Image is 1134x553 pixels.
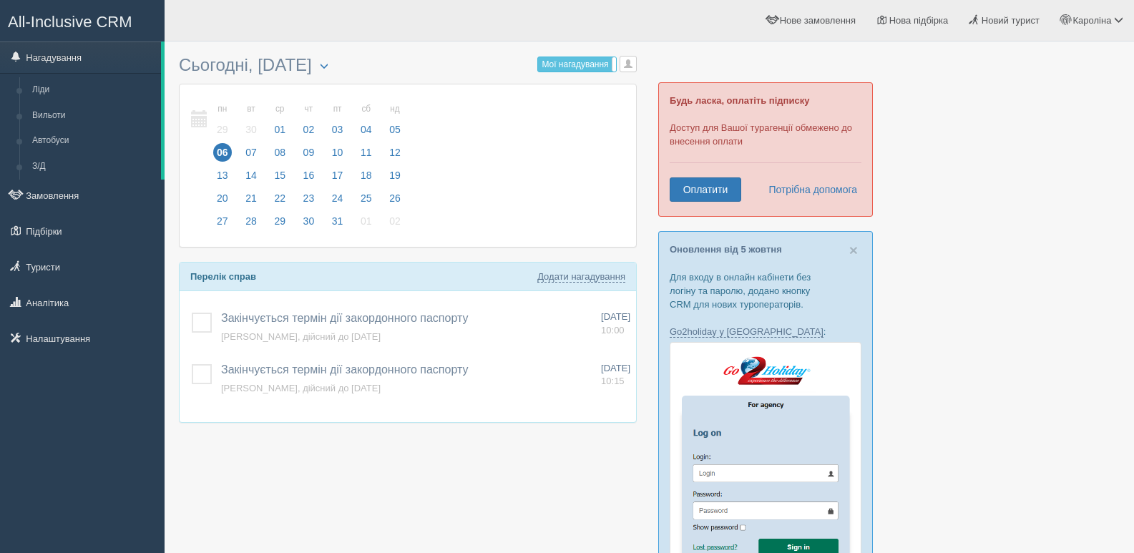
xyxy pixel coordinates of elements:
[328,143,347,162] span: 10
[324,145,351,167] a: 10
[221,312,468,324] a: Закінчується термін дії закордонного паспорту
[381,95,405,145] a: нд 05
[270,166,289,185] span: 15
[328,103,347,115] small: пт
[266,190,293,213] a: 22
[213,189,232,207] span: 20
[982,15,1040,26] span: Новий турист
[213,120,232,139] span: 29
[1,1,164,40] a: All-Inclusive CRM
[26,103,161,129] a: Вильоти
[357,166,376,185] span: 18
[542,59,608,69] span: Мої нагадування
[238,145,265,167] a: 07
[300,103,318,115] small: чт
[270,143,289,162] span: 08
[209,167,236,190] a: 13
[849,243,858,258] button: Close
[670,326,823,338] a: Go2holiday у [GEOGRAPHIC_DATA]
[190,271,256,282] b: Перелік справ
[242,103,260,115] small: вт
[295,213,323,236] a: 30
[670,325,861,338] p: :
[300,212,318,230] span: 30
[386,143,404,162] span: 12
[324,167,351,190] a: 17
[179,56,637,77] h3: Сьогодні, [DATE]
[213,143,232,162] span: 06
[242,143,260,162] span: 07
[266,213,293,236] a: 29
[270,212,289,230] span: 29
[295,145,323,167] a: 09
[1073,15,1112,26] span: Кароліна
[266,167,293,190] a: 15
[357,189,376,207] span: 25
[221,383,381,393] a: [PERSON_NAME], дійсний до [DATE]
[328,120,347,139] span: 03
[353,95,380,145] a: сб 04
[381,213,405,236] a: 02
[295,190,323,213] a: 23
[213,103,232,115] small: пн
[238,95,265,145] a: вт 30
[386,103,404,115] small: нд
[601,325,625,336] span: 10:00
[300,166,318,185] span: 16
[213,166,232,185] span: 13
[26,77,161,103] a: Ліди
[381,167,405,190] a: 19
[26,128,161,154] a: Автобуси
[889,15,949,26] span: Нова підбірка
[300,120,318,139] span: 02
[670,177,741,202] a: Оплатити
[266,95,293,145] a: ср 01
[353,190,380,213] a: 25
[242,189,260,207] span: 21
[601,311,630,322] span: [DATE]
[537,271,625,283] a: Додати нагадування
[242,212,260,230] span: 28
[386,166,404,185] span: 19
[670,95,809,106] b: Будь ласка, оплатіть підписку
[209,145,236,167] a: 06
[386,120,404,139] span: 05
[324,213,351,236] a: 31
[238,190,265,213] a: 21
[300,189,318,207] span: 23
[221,331,381,342] a: [PERSON_NAME], дійсний до [DATE]
[295,95,323,145] a: чт 02
[221,363,468,376] a: Закінчується термін дії закордонного паспорту
[26,154,161,180] a: З/Д
[601,363,630,373] span: [DATE]
[328,166,347,185] span: 17
[213,212,232,230] span: 27
[601,310,630,337] a: [DATE] 10:00
[300,143,318,162] span: 09
[266,145,293,167] a: 08
[381,145,405,167] a: 12
[357,103,376,115] small: сб
[328,212,347,230] span: 31
[238,167,265,190] a: 14
[353,167,380,190] a: 18
[270,103,289,115] small: ср
[242,120,260,139] span: 30
[328,189,347,207] span: 24
[357,212,376,230] span: 01
[780,15,856,26] span: Нове замовлення
[670,270,861,311] p: Для входу в онлайн кабінети без логіну та паролю, додано кнопку CRM для нових туроператорів.
[324,190,351,213] a: 24
[658,82,873,217] div: Доступ для Вашої турагенції обмежено до внесення оплати
[357,143,376,162] span: 11
[270,189,289,207] span: 22
[670,244,782,255] a: Оновлення від 5 жовтня
[759,177,858,202] a: Потрібна допомога
[209,213,236,236] a: 27
[324,95,351,145] a: пт 03
[386,212,404,230] span: 02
